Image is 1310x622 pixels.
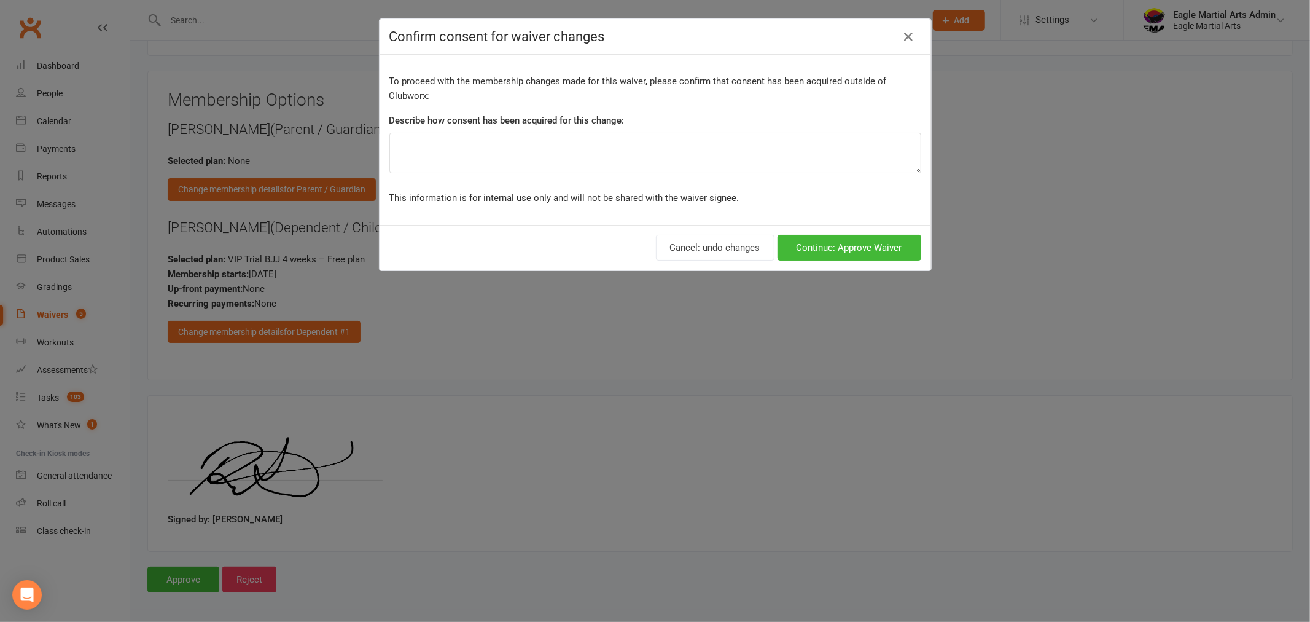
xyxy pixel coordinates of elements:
div: Open Intercom Messenger [12,580,42,610]
p: To proceed with the membership changes made for this waiver, please confirm that consent has been... [389,74,921,103]
button: Continue: Approve Waiver [778,235,921,261]
button: Cancel: undo changes [656,235,774,261]
button: Close [899,27,919,47]
p: This information is for internal use only and will not be shared with the waiver signee. [389,191,921,205]
span: Confirm consent for waiver changes [389,29,605,44]
label: Describe how consent has been acquired for this change: [389,113,625,128]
